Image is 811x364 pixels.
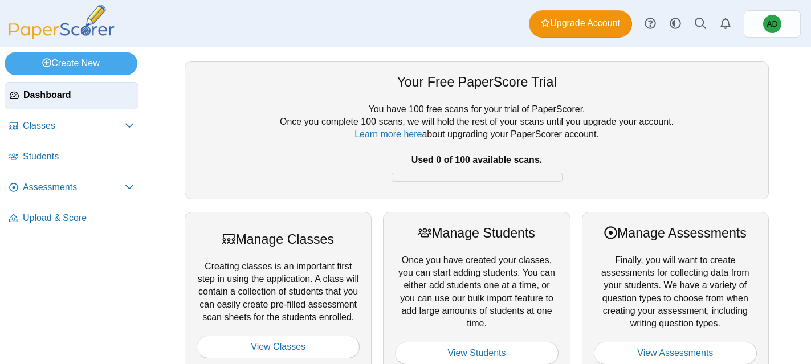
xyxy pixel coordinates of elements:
a: Upload & Score [5,205,138,232]
a: PaperScorer [5,31,119,41]
a: View Classes [197,336,360,358]
a: Anna DiCenso [744,10,801,38]
span: Students [23,150,134,163]
img: PaperScorer [5,5,119,39]
span: Classes [23,120,125,132]
div: Manage Classes [197,230,360,248]
span: Anna DiCenso [763,15,781,33]
span: Anna DiCenso [767,20,777,28]
b: Used 0 of 100 available scans. [411,155,542,165]
a: Create New [5,52,137,75]
a: Dashboard [5,82,138,109]
span: Assessments [23,181,125,194]
div: You have 100 free scans for your trial of PaperScorer. Once you complete 100 scans, we will hold ... [197,103,757,187]
a: Classes [5,113,138,140]
div: Manage Students [395,224,558,242]
a: Assessments [5,174,138,202]
div: Manage Assessments [594,224,757,242]
a: Upgrade Account [529,10,632,38]
span: Upload & Score [23,212,134,224]
a: Students [5,144,138,171]
a: Alerts [713,11,738,36]
span: Dashboard [23,89,133,101]
span: Upgrade Account [541,17,620,30]
div: Your Free PaperScore Trial [197,73,757,91]
a: Learn more here [354,129,422,139]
